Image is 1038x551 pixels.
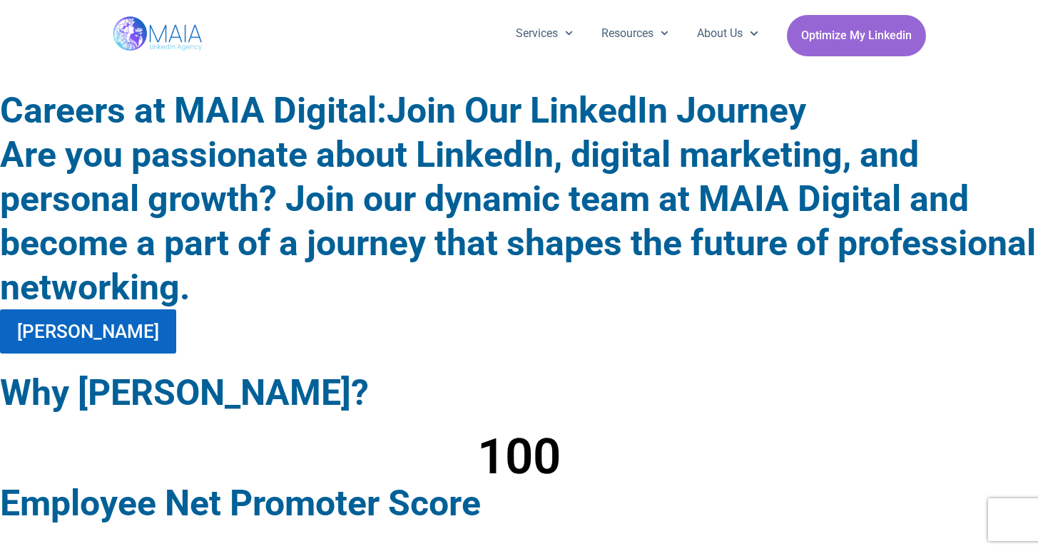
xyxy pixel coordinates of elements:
a: Optimize My Linkedin [787,15,926,56]
span: [PERSON_NAME] [17,318,159,345]
span: Optimize My Linkedin [801,22,912,49]
a: About Us [683,15,772,52]
nav: Menu [502,15,773,52]
span: 100 [477,432,561,481]
a: Services [502,15,587,52]
a: Resources [587,15,683,52]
